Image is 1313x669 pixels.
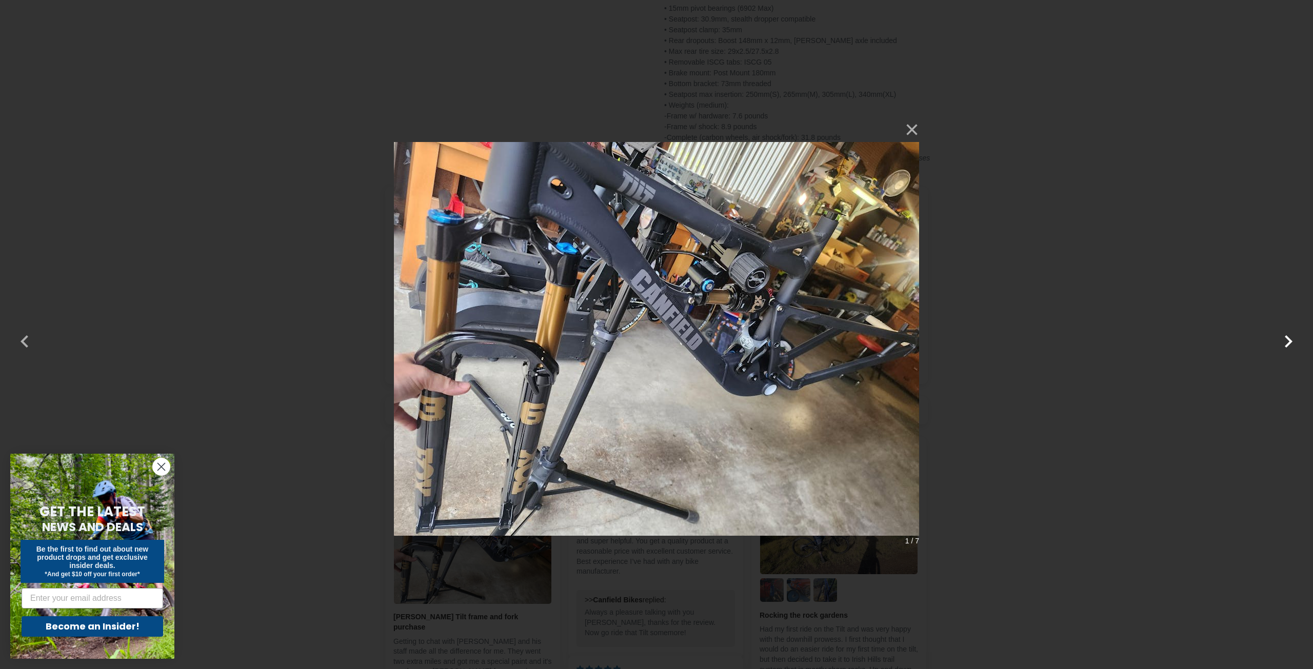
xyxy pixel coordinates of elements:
button: Next (Right arrow key) [1276,322,1301,347]
input: Enter your email address [22,588,163,609]
button: Close dialog [152,458,170,476]
span: NEWS AND DEALS [42,519,143,535]
span: 1 / 7 [905,534,919,548]
button: Become an Insider! [22,616,163,637]
button: × [894,117,919,142]
button: Previous (Left arrow key) [12,322,37,347]
img: User picture [394,117,919,552]
span: Be the first to find out about new product drops and get exclusive insider deals. [36,545,149,570]
span: GET THE LATEST [39,502,145,521]
span: *And get $10 off your first order* [45,571,140,578]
